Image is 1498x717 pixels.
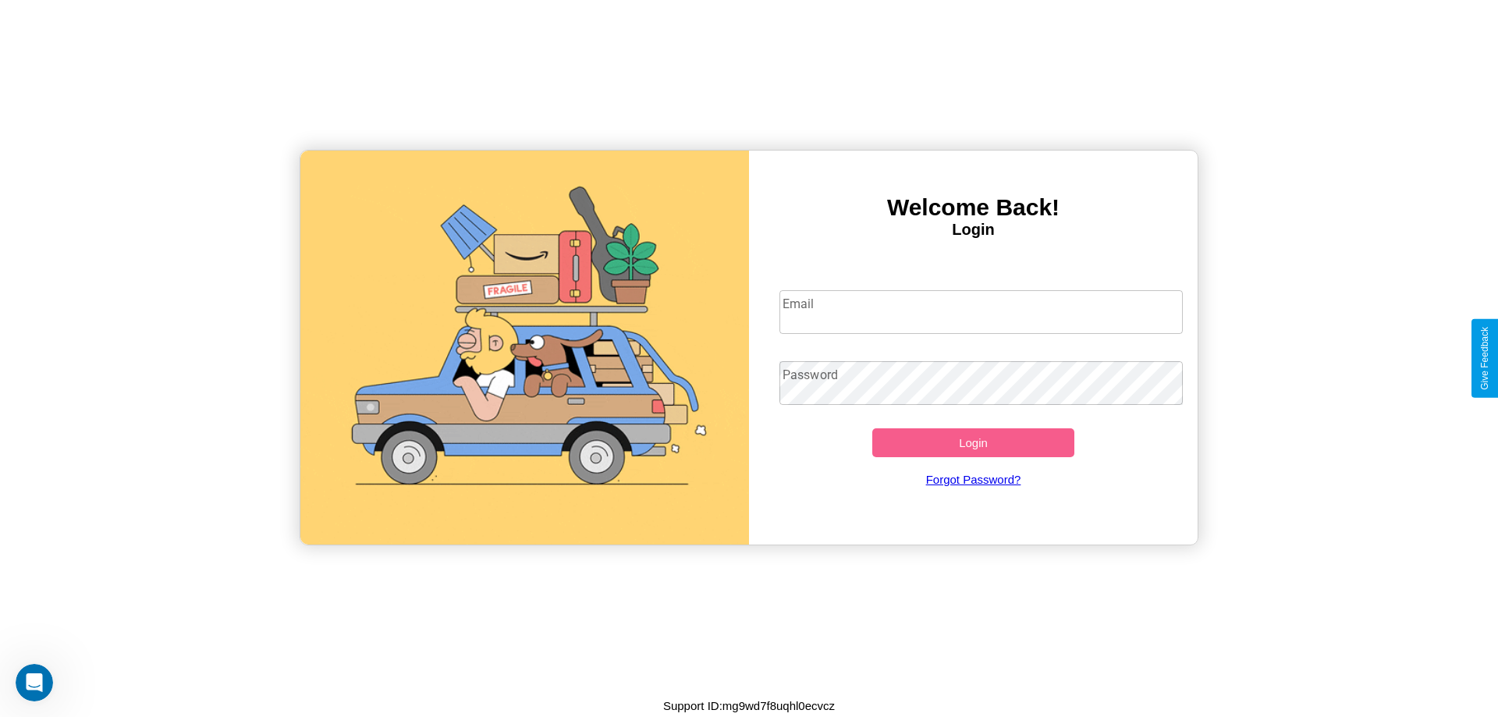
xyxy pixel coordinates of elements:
iframe: Intercom live chat [16,664,53,701]
h3: Welcome Back! [749,194,1198,221]
h4: Login [749,221,1198,239]
p: Support ID: mg9wd7f8uqhl0ecvcz [663,695,835,716]
img: gif [300,151,749,545]
a: Forgot Password? [772,457,1176,502]
button: Login [872,428,1074,457]
div: Give Feedback [1479,327,1490,390]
